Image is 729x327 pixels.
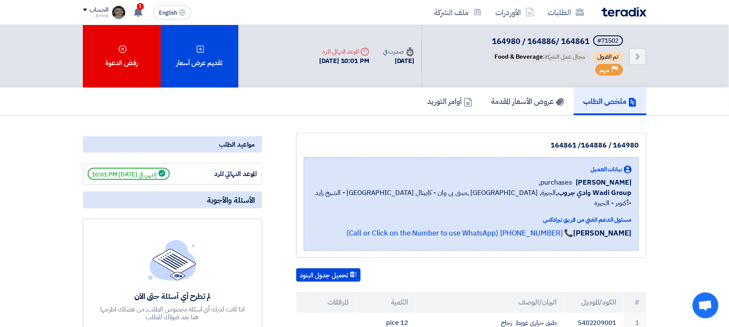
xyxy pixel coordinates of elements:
img: empty_state_list.svg [148,240,197,280]
strong: [PERSON_NAME] [574,228,632,239]
th: المرفقات [296,292,356,313]
span: Food & Beverage [495,52,543,61]
b: Wadi Group وادي جروب, [556,188,632,198]
div: رفض الدعوة [83,25,161,88]
a: الطلبات [541,2,591,22]
img: baffeccee_1696439281445.jpg [112,6,126,19]
div: لم تطرح أي أسئلة حتى الآن [99,291,246,301]
span: [PERSON_NAME] [576,177,632,188]
div: تقديم عرض أسعار [161,25,238,88]
span: English [159,10,177,16]
a: 📞 [PHONE_NUMBER] (Call or Click on the Number to use WhatsApp) [346,228,574,239]
span: 164980 / 164886/ 164861 [492,35,590,47]
div: اذا كانت لديك أي اسئلة بخصوص الطلب, من فضلك اطرحها هنا بعد قبولك للطلب [99,305,246,321]
a: أوامر التوريد [418,88,482,115]
th: # [624,292,647,313]
div: مسئول الدعم الفني من فريق تيرادكس [311,215,632,224]
th: البيان/الوصف [415,292,564,313]
span: مجال عمل الشركة: [491,52,590,62]
div: Amira [83,13,108,18]
div: الموعد النهائي للرد [193,169,257,179]
div: 164980 / 164886/ 164861 [304,140,639,151]
span: الأسئلة والأجوبة [207,195,255,205]
div: #71502 [598,38,619,44]
span: الجيزة, [GEOGRAPHIC_DATA] ,مبنى بى وان - كابيتال [GEOGRAPHIC_DATA] - الشيخ زايد -أكتوبر - الجيزه [311,188,632,208]
span: 1 [137,3,144,10]
h5: عروض الأسعار المقدمة [491,96,564,106]
div: مواعيد الطلب [83,136,262,153]
a: عروض الأسعار المقدمة [482,88,574,115]
span: purchases, [539,177,573,188]
span: إنتهي في [DATE] 10:01 PM [88,168,170,180]
div: الحساب [90,6,108,14]
button: English [153,6,191,19]
th: الكود/الموديل [564,292,624,313]
img: Teradix logo [602,7,647,17]
div: Open chat [693,292,719,318]
div: [DATE] [383,56,414,66]
th: الكمية [355,292,415,313]
a: الأوردرات [489,2,541,22]
div: [DATE] 10:01 PM [320,56,370,66]
div: صدرت في [383,47,414,56]
span: تم القبول [593,52,623,62]
a: ملف الشركة [428,2,489,22]
a: ملخص الطلب [574,88,647,115]
span: مهم [600,66,610,74]
h5: أوامر التوريد [428,96,472,106]
div: الموعد النهائي للرد [320,47,370,56]
h5: 164980 / 164886/ 164861 [489,35,625,47]
h5: ملخص الطلب [583,96,637,106]
button: تحميل جدول البنود [296,268,361,282]
span: بيانات العميل [591,165,622,174]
